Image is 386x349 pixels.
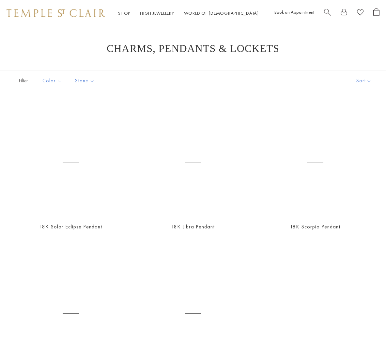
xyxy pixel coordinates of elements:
[72,77,100,85] span: Stone
[184,10,259,16] a: World of [DEMOGRAPHIC_DATA]World of [DEMOGRAPHIC_DATA]
[26,42,360,54] h1: Charms, Pendants & Lockets
[373,8,379,18] a: Open Shopping Bag
[274,9,314,15] a: Book an Appointment
[70,74,100,88] button: Stone
[39,223,102,230] a: 18K Solar Eclipse Pendant
[324,8,331,18] a: Search
[171,223,215,230] a: 18K Libra Pendant
[39,77,67,85] span: Color
[118,10,130,16] a: ShopShop
[118,9,259,17] nav: Main navigation
[261,108,370,217] a: 18K Scorpio Pendant18K Scorpio Pendant
[38,74,67,88] button: Color
[7,9,105,17] img: Temple St. Clair
[357,8,363,18] a: View Wishlist
[290,223,340,230] a: 18K Scorpio Pendant
[140,10,174,16] a: High JewelleryHigh Jewellery
[342,71,386,91] button: Show sort by
[138,108,247,217] a: 18K Libra Pendant18K Libra Pendant
[16,108,125,217] a: P36806-ECLSOL18K Solar Eclipse Pendant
